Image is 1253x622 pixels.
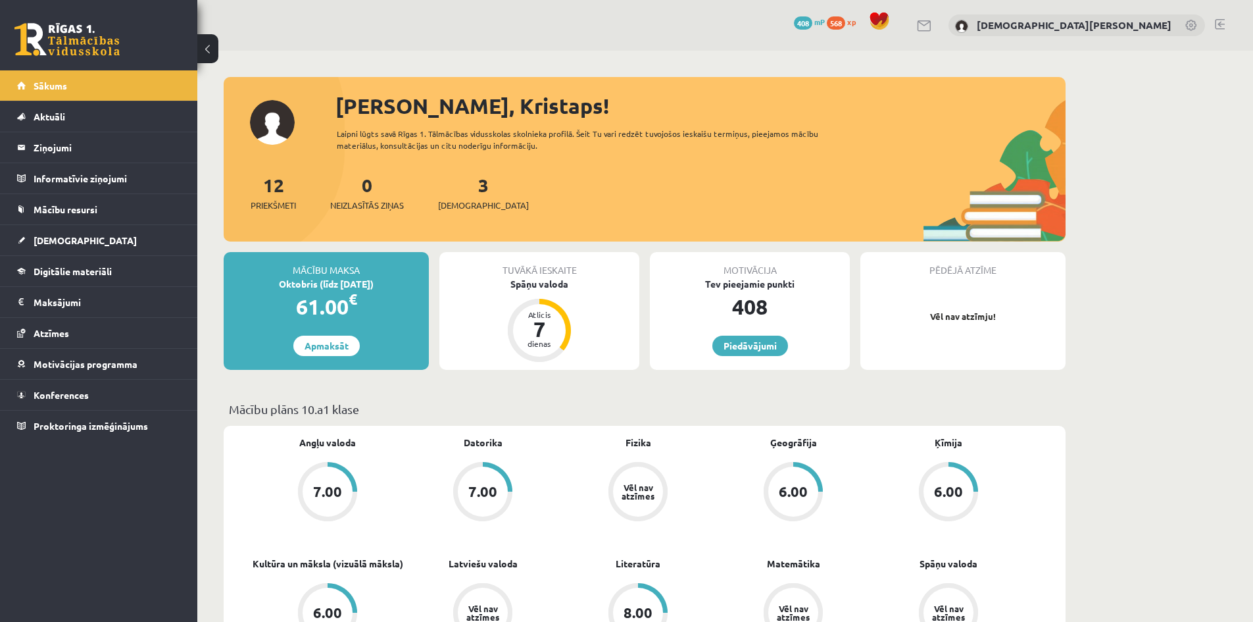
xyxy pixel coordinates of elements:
div: 6.00 [313,606,342,620]
a: Informatīvie ziņojumi [17,163,181,194]
a: Fizika [626,436,651,450]
span: Aktuāli [34,111,65,122]
a: Konferences [17,380,181,410]
div: Tuvākā ieskaite [439,252,639,277]
div: 7.00 [313,484,342,499]
div: Vēl nav atzīmes [464,604,501,621]
p: Mācību plāns 10.a1 klase [229,400,1060,418]
a: Motivācijas programma [17,349,181,379]
span: Mācību resursi [34,203,97,215]
legend: Informatīvie ziņojumi [34,163,181,194]
a: 0Neizlasītās ziņas [330,173,404,212]
a: Sākums [17,70,181,101]
a: [DEMOGRAPHIC_DATA][PERSON_NAME] [977,18,1171,32]
a: Datorika [464,436,503,450]
span: Proktoringa izmēģinājums [34,420,148,432]
a: 568 xp [827,16,862,27]
span: xp [847,16,856,27]
a: 6.00 [871,462,1026,524]
div: Atlicis [520,311,559,319]
span: mP [814,16,825,27]
a: 3[DEMOGRAPHIC_DATA] [438,173,529,212]
a: Latviešu valoda [449,557,518,571]
a: Ķīmija [935,436,962,450]
div: Spāņu valoda [439,277,639,291]
a: Ģeogrāfija [770,436,817,450]
a: Maksājumi [17,287,181,317]
span: Priekšmeti [251,199,296,212]
div: 408 [650,291,850,323]
a: Mācību resursi [17,194,181,224]
a: 7.00 [405,462,560,524]
span: [DEMOGRAPHIC_DATA] [34,234,137,246]
div: [PERSON_NAME], Kristaps! [335,90,1066,122]
a: Ziņojumi [17,132,181,163]
a: Proktoringa izmēģinājums [17,411,181,441]
a: 7.00 [250,462,405,524]
div: Oktobris (līdz [DATE]) [224,277,429,291]
div: 61.00 [224,291,429,323]
span: Sākums [34,80,67,91]
span: Konferences [34,389,89,401]
a: Vēl nav atzīmes [560,462,716,524]
a: Angļu valoda [299,436,356,450]
a: Atzīmes [17,318,181,348]
div: Pēdējā atzīme [860,252,1066,277]
span: 408 [794,16,812,30]
span: 568 [827,16,845,30]
div: Vēl nav atzīmes [930,604,967,621]
a: Apmaksāt [293,336,360,356]
span: Motivācijas programma [34,358,137,370]
div: dienas [520,340,559,348]
span: Atzīmes [34,327,69,339]
div: 8.00 [624,606,652,620]
a: Spāņu valoda Atlicis 7 dienas [439,277,639,364]
div: 6.00 [779,484,808,499]
div: Vēl nav atzīmes [620,483,656,500]
a: Kultūra un māksla (vizuālā māksla) [253,557,403,571]
a: 6.00 [716,462,871,524]
div: Motivācija [650,252,850,277]
div: Mācību maksa [224,252,429,277]
a: Aktuāli [17,101,181,132]
div: 7.00 [468,484,497,499]
legend: Ziņojumi [34,132,181,163]
div: 7 [520,319,559,340]
a: 12Priekšmeti [251,173,296,212]
a: Matemātika [767,557,820,571]
div: Vēl nav atzīmes [775,604,812,621]
span: [DEMOGRAPHIC_DATA] [438,199,529,212]
div: 6.00 [934,484,963,499]
span: Neizlasītās ziņas [330,199,404,212]
img: Kristaps Jegorovs [955,20,968,33]
span: Digitālie materiāli [34,265,112,277]
a: Digitālie materiāli [17,256,181,286]
a: 408 mP [794,16,825,27]
a: Rīgas 1. Tālmācības vidusskola [14,23,120,56]
a: Spāņu valoda [920,557,977,571]
a: Piedāvājumi [712,336,788,356]
a: Literatūra [616,557,660,571]
a: [DEMOGRAPHIC_DATA] [17,225,181,255]
div: Tev pieejamie punkti [650,277,850,291]
span: € [349,290,357,309]
div: Laipni lūgts savā Rīgas 1. Tālmācības vidusskolas skolnieka profilā. Šeit Tu vari redzēt tuvojošo... [337,128,842,151]
legend: Maksājumi [34,287,181,317]
p: Vēl nav atzīmju! [867,310,1059,323]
